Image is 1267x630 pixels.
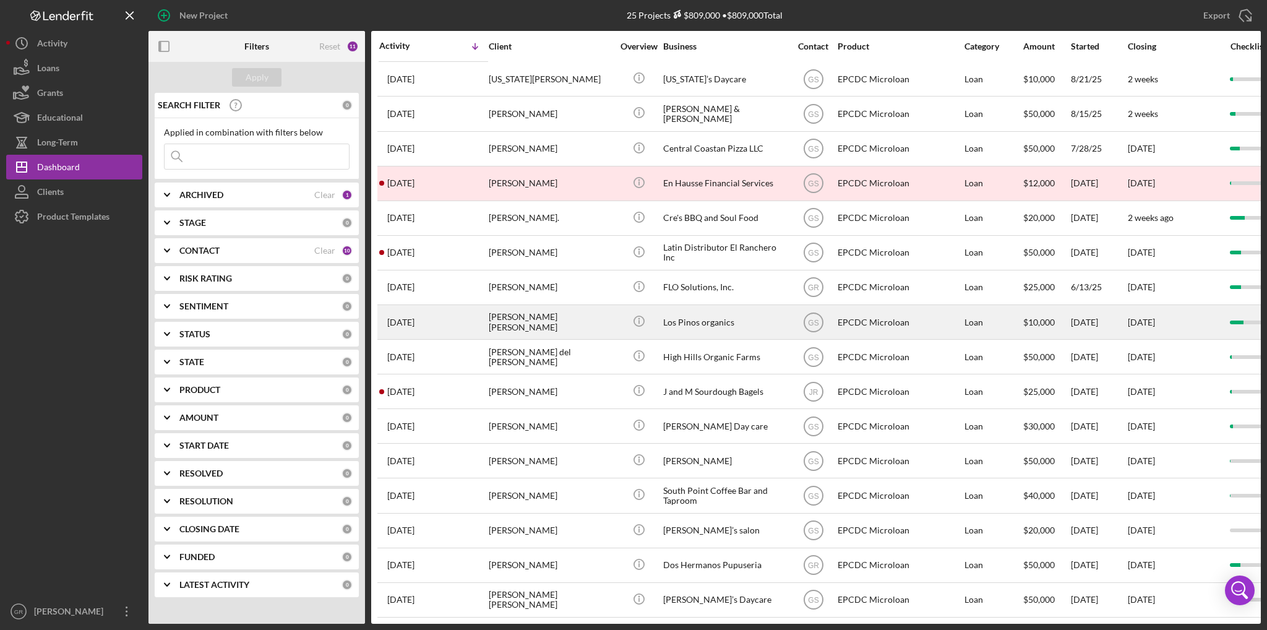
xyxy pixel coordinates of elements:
time: [DATE] [1128,352,1155,362]
text: GS [808,179,818,188]
div: [DATE] [1071,306,1127,339]
a: Educational [6,105,142,130]
b: RESOLVED [179,468,223,478]
time: [DATE] [1128,559,1155,570]
div: [PERSON_NAME] [489,375,612,408]
div: EPCDC Microloan [838,97,961,130]
text: GS [808,527,818,535]
div: [PERSON_NAME] [489,444,612,477]
div: [DATE] [1071,444,1127,477]
text: GS [808,318,818,327]
div: [DATE] [1071,236,1127,269]
div: 7/28/25 [1071,132,1127,165]
div: Activity [379,41,434,51]
div: EPCDC Microloan [838,444,961,477]
b: SEARCH FILTER [158,100,220,110]
div: High Hills Organic Farms [663,340,787,373]
div: EPCDC Microloan [838,340,961,373]
text: GS [808,75,818,84]
div: EPCDC Microloan [838,479,961,512]
b: LATEST ACTIVITY [179,580,249,590]
div: 6/13/25 [1071,271,1127,304]
div: 0 [341,496,353,507]
a: Clients [6,179,142,204]
div: $809,000 [671,10,720,20]
div: Closing [1128,41,1221,51]
time: 2 weeks [1128,74,1158,84]
b: START DATE [179,441,229,451]
button: Export [1191,3,1261,28]
time: 2024-09-24 18:24 [387,560,414,570]
text: GR [808,561,819,570]
div: 0 [341,100,353,111]
div: Reset [319,41,340,51]
div: 0 [341,440,353,451]
time: 2 weeks [1128,108,1158,119]
div: [DATE] [1071,167,1127,200]
div: [DATE] [1071,375,1127,408]
div: New Project [179,3,228,28]
div: Loan [964,271,1022,304]
div: 8/21/25 [1071,63,1127,95]
div: EPCDC Microloan [838,271,961,304]
button: Apply [232,68,281,87]
div: Loan [964,306,1022,339]
div: Client [489,41,612,51]
time: [DATE] [1128,386,1155,397]
text: GS [808,110,818,119]
div: EPCDC Microloan [838,306,961,339]
div: [PERSON_NAME] [489,167,612,200]
div: EPCDC Microloan [838,549,961,582]
text: JR [809,387,818,396]
span: $25,000 [1023,282,1055,292]
time: 2024-09-08 22:41 [387,595,414,605]
b: CLOSING DATE [179,524,239,534]
div: [PERSON_NAME] [489,410,612,442]
div: [PERSON_NAME] [489,236,612,269]
div: 1 [341,189,353,201]
div: Loan [964,97,1022,130]
div: 8/15/25 [1071,97,1127,130]
button: Activity [6,31,142,56]
div: Loan [964,340,1022,373]
button: New Project [148,3,240,28]
div: EPCDC Microloan [838,236,961,269]
div: Open Intercom Messenger [1225,576,1255,605]
time: 2 weeks ago [1128,212,1174,223]
time: [DATE] [1128,178,1155,188]
div: Loan [964,167,1022,200]
div: Loans [37,56,59,84]
div: Overview [616,41,662,51]
b: STATE [179,357,204,367]
div: EPCDC Microloan [838,410,961,442]
div: [DATE] [1071,549,1127,582]
b: AMOUNT [179,413,218,423]
div: Clients [37,179,64,207]
text: GS [808,214,818,223]
div: [DATE] [1071,584,1127,616]
b: FUNDED [179,552,215,562]
div: [DATE] [1071,340,1127,373]
a: Product Templates [6,204,142,229]
div: Activity [37,31,67,59]
div: [DATE] [1071,479,1127,512]
div: Loan [964,132,1022,165]
div: Educational [37,105,83,133]
div: Loan [964,514,1022,547]
div: EPCDC Microloan [838,514,961,547]
div: [DATE] [1071,514,1127,547]
div: [PERSON_NAME] [489,97,612,130]
div: South Point Coffee Bar and Taproom [663,479,787,512]
time: [DATE] [1128,594,1155,605]
time: 2025-07-17 21:33 [387,248,414,257]
span: $10,000 [1023,74,1055,84]
div: 10 [341,245,353,256]
text: GS [808,249,818,257]
span: $10,000 [1023,317,1055,327]
div: Latin Distributor El Ranchero Inc [663,236,787,269]
text: GS [808,422,818,431]
button: Loans [6,56,142,80]
div: Business [663,41,787,51]
time: 2025-08-21 04:32 [387,74,414,84]
div: Started [1071,41,1127,51]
